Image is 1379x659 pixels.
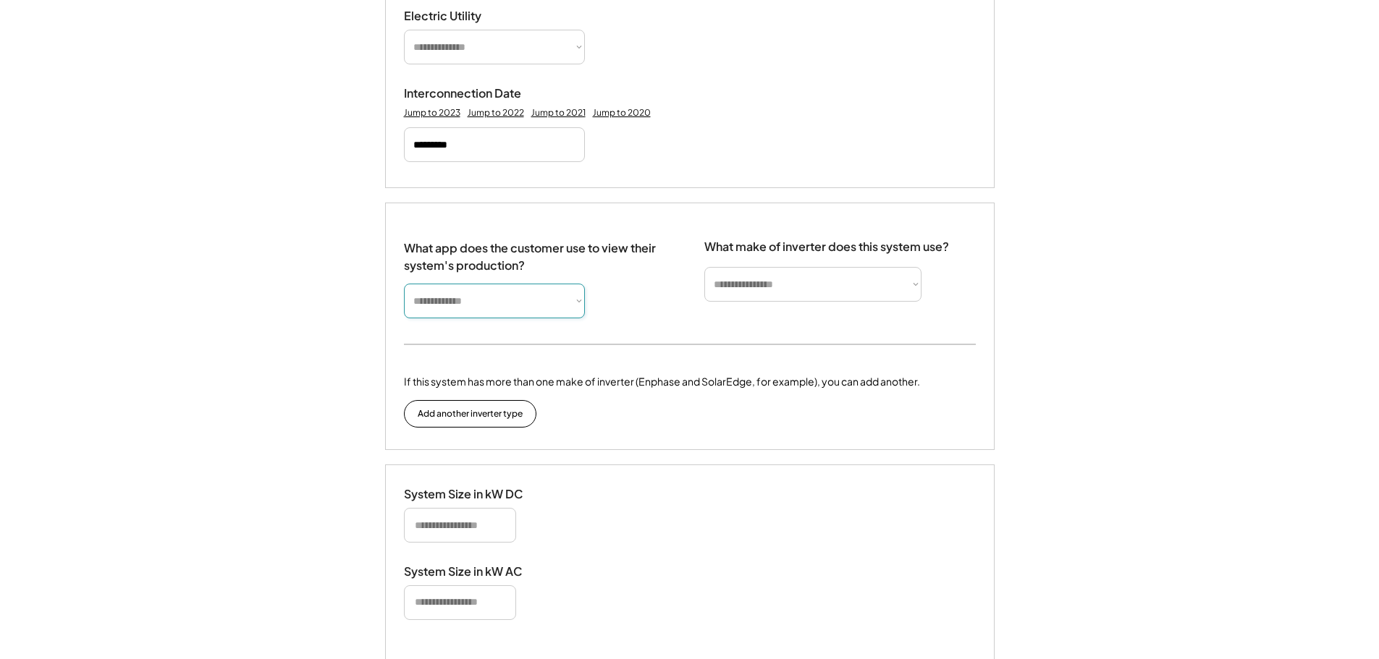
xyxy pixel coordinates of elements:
[404,225,675,274] div: What app does the customer use to view their system's production?
[404,86,549,101] div: Interconnection Date
[404,564,549,579] div: System Size in kW AC
[593,107,651,119] div: Jump to 2020
[404,487,549,502] div: System Size in kW DC
[404,107,460,119] div: Jump to 2023
[531,107,586,119] div: Jump to 2021
[468,107,524,119] div: Jump to 2022
[404,400,536,428] button: Add another inverter type
[404,374,920,389] div: If this system has more than one make of inverter (Enphase and SolarEdge, for example), you can a...
[404,9,549,24] div: Electric Utility
[704,225,949,258] div: What make of inverter does this system use?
